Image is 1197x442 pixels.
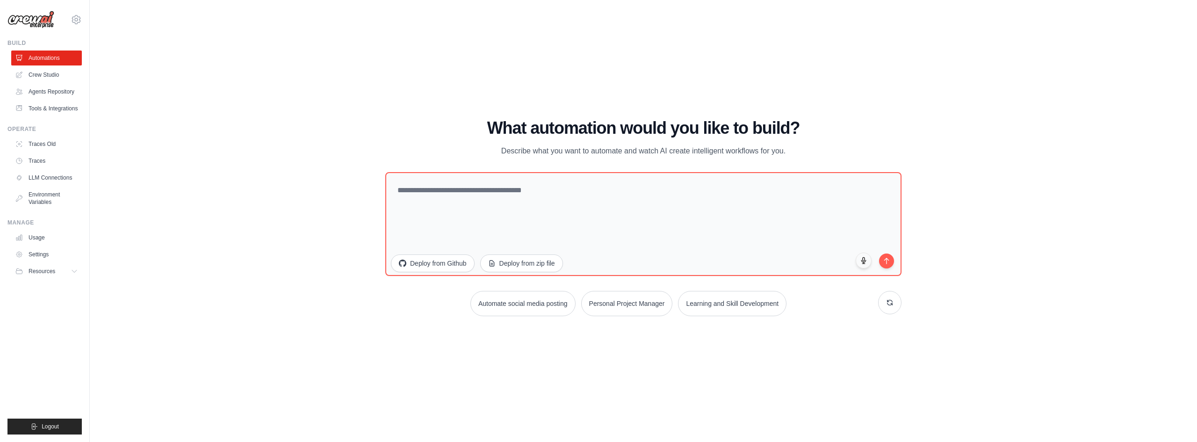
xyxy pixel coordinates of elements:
a: LLM Connections [11,170,82,185]
button: Automate social media posting [470,291,576,316]
button: Deploy from Github [391,254,475,272]
h1: What automation would you like to build? [385,119,901,138]
div: Operate [7,125,82,133]
button: Logout [7,419,82,435]
a: Traces [11,153,82,168]
a: Crew Studio [11,67,82,82]
a: Automations [11,51,82,65]
a: Environment Variables [11,187,82,210]
button: Personal Project Manager [581,291,673,316]
button: Resources [11,264,82,279]
div: Manage [7,219,82,226]
span: Logout [42,423,59,430]
a: Traces Old [11,137,82,152]
a: Usage [11,230,82,245]
a: Tools & Integrations [11,101,82,116]
img: Logo [7,11,54,29]
button: Deploy from zip file [480,254,563,272]
button: Learning and Skill Development [678,291,786,316]
span: Resources [29,268,55,275]
a: Settings [11,247,82,262]
p: Describe what you want to automate and watch AI create intelligent workflows for you. [486,145,800,157]
a: Agents Repository [11,84,82,99]
div: Build [7,39,82,47]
